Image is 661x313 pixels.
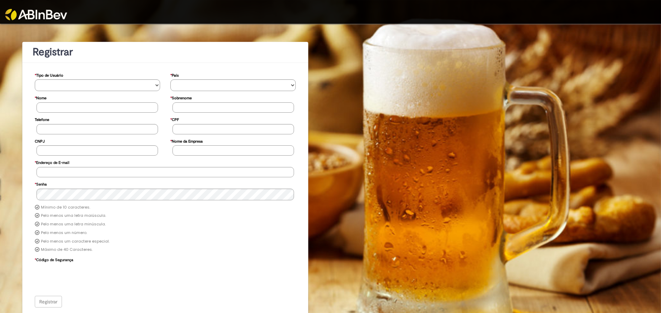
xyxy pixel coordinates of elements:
label: CPF [170,114,179,124]
img: ABInbev-white.png [5,9,67,20]
iframe: reCAPTCHA [36,264,141,291]
h1: Registrar [33,46,298,58]
label: Máximo de 40 Caracteres. [41,247,93,253]
label: Nome da Empresa [170,136,203,146]
label: Tipo de Usuário [35,70,63,80]
label: Código de Segurança [35,254,73,264]
label: País [170,70,179,80]
label: Pelo menos um caractere especial. [41,239,109,244]
label: Mínimo de 10 caracteres. [41,205,90,210]
label: Sobrenome [170,92,192,102]
label: CNPJ [35,136,45,146]
label: Senha [35,179,47,189]
label: Pelo menos um número. [41,230,87,236]
label: Telefone [35,114,49,124]
label: Pelo menos uma letra maiúscula. [41,213,106,219]
label: Endereço de E-mail [35,157,69,167]
label: Nome [35,92,46,102]
label: Pelo menos uma letra minúscula. [41,222,106,227]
